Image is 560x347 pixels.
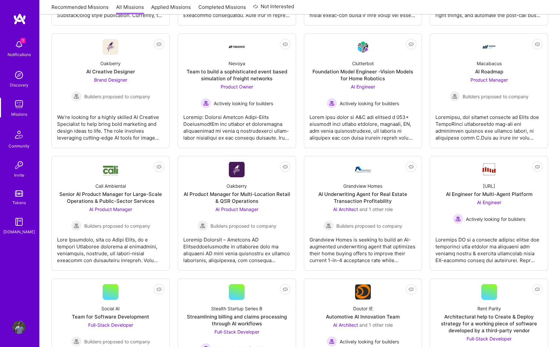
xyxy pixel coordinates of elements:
div: AI Product Manager for Multi-Location Retail & QSR Operations [183,191,290,204]
span: AI Engineer [477,200,501,205]
div: Social AI [101,305,120,312]
img: Actively looking for builders [327,336,337,347]
div: Grandview Homes is seeking to build an AI-augmented underwriting agent that optimizes their home ... [310,231,417,264]
img: Company Logo [355,284,371,299]
span: Actively looking for builders [214,100,273,107]
img: Company Logo [355,166,371,172]
a: Not Interested [253,3,294,14]
div: Loremips DO si a consecte adipisc elitse doe temporinci utla etdolor ma aliquaeni adm veniamq nos... [435,231,543,264]
img: Actively looking for builders [201,98,211,108]
i: icon EyeClosed [535,287,540,292]
a: Company Logo[URL]AI Engineer for Multi-Agent PlatformAI Engineer Actively looking for buildersAct... [435,162,543,265]
div: Cali Ambiental [95,183,126,189]
div: Streamlining billing and claims processing through AI workflows [183,313,290,327]
img: Company Logo [229,46,245,48]
span: Builders proposed to company [84,93,150,100]
div: We’re looking for a highly skilled AI Creative Specialist to help bring bold marketing and design... [57,108,164,141]
i: icon EyeClosed [409,42,414,47]
a: Completed Missions [198,4,246,14]
div: Tokens [12,199,26,206]
a: Company LogoGrandview HomesAI Underwriting Agent for Real Estate Transaction ProfitabilityAI Arch... [310,162,417,265]
img: teamwork [12,98,26,111]
div: Macabacus [477,60,502,67]
img: Actively looking for builders [327,98,337,108]
div: Oakberry [100,60,121,67]
div: Clutterbot [352,60,374,67]
div: Team for Software Development [72,313,149,320]
span: AI Architect [333,206,358,212]
div: Nevoya [229,60,245,67]
i: icon EyeClosed [283,42,288,47]
a: User Avatar [11,321,27,334]
span: AI Engineer [351,84,375,89]
span: Builders proposed to company [84,338,150,345]
img: tokens [15,190,23,197]
img: guide book [12,215,26,228]
div: Foundation Model Engineer -Vision Models for Home Robotics [310,68,417,82]
div: AI Underwriting Agent for Real Estate Transaction Profitability [310,191,417,204]
span: and 1 other role [359,322,393,328]
span: Full-Stack Developer [88,322,133,328]
span: 1 [20,38,26,43]
span: AI Architect [333,322,358,328]
img: discovery [12,68,26,82]
div: Notifications [8,51,31,58]
img: Company Logo [481,39,497,55]
img: Builders proposed to company [323,221,334,231]
div: Automotive AI Innovation Team [326,313,400,320]
div: Architectural help to Create & Deploy strategy for a working piece of software developed by a thi... [435,313,543,334]
i: icon EyeClosed [409,164,414,169]
img: Builders proposed to company [71,336,82,347]
a: Recommended Missions [51,4,109,14]
a: Company LogoMacabacusAI RoadmapProduct Manager Builders proposed to companyBuilders proposed to c... [435,39,543,143]
a: Company LogoCali AmbientalSenior AI Product Manager for Large-Scale Operations & Public-Sector Se... [57,162,164,265]
div: Team to build a sophisticated event based simulation of freight networks [183,68,290,82]
img: Builders proposed to company [450,91,460,102]
div: Senior AI Product Manager for Large-Scale Operations & Public-Sector Services [57,191,164,204]
span: and 1 other role [359,206,393,212]
a: Company LogoOakberryAI Product Manager for Multi-Location Retail & QSR OperationsAI Product Manag... [183,162,290,265]
a: Applied Missions [151,4,191,14]
span: Builders proposed to company [463,93,529,100]
span: AI Product Manager [89,206,132,212]
i: icon EyeClosed [283,287,288,292]
i: icon EyeClosed [409,287,414,292]
div: Missions [11,111,27,118]
span: Brand Designer [94,77,127,83]
div: Oakberry [227,183,247,189]
a: Company LogoClutterbotFoundation Model Engineer -Vision Models for Home RoboticsAI Engineer Activ... [310,39,417,143]
a: All Missions [116,4,144,14]
div: Rent Parity [477,305,501,312]
div: Doutor IE [353,305,373,312]
i: icon EyeClosed [535,42,540,47]
div: Loremip Dolorsit – Ametcons AD ElitseddoeIusmodte in utlaboree dolo ma aliquaeni AD mini venia qu... [183,231,290,264]
span: Actively looking for builders [340,338,399,345]
img: Invite [12,159,26,172]
div: Community [9,143,30,149]
span: Product Manager [470,77,508,83]
div: AI Creative Designer [86,68,135,75]
div: AI Roadmap [475,68,503,75]
i: icon EyeClosed [283,164,288,169]
div: Loremip: Dolorsi Ametcon Adipi-Elits DoeiusmodtEm inc utlabor et doloremagna aliquaenimad mi veni... [183,108,290,141]
img: Company Logo [103,39,118,55]
img: Builders proposed to company [71,91,82,102]
img: Builders proposed to company [197,221,208,231]
span: Builders proposed to company [210,222,276,229]
div: Stealth Startup Series B [211,305,262,312]
img: Company Logo [481,163,497,176]
i: icon EyeClosed [156,287,162,292]
i: icon EyeClosed [156,164,162,169]
img: User Avatar [12,321,26,334]
span: Builders proposed to company [84,222,150,229]
a: Company LogoNevoyaTeam to build a sophisticated event based simulation of freight networksProduct... [183,39,290,143]
span: Full-Stack Developer [214,329,259,335]
div: [URL] [483,183,495,189]
img: Company Logo [103,163,118,176]
a: Company LogoOakberryAI Creative DesignerBrand Designer Builders proposed to companyBuilders propo... [57,39,164,143]
i: icon EyeClosed [156,42,162,47]
span: Product Owner [221,84,253,89]
img: Actively looking for builders [453,214,463,224]
div: Lorem ipsu dolor si A&C adi elitsed d 053+ eiusmodt inci utlabo etdolore, magnaali, EN, adm venia... [310,108,417,141]
div: [DOMAIN_NAME] [3,228,35,235]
